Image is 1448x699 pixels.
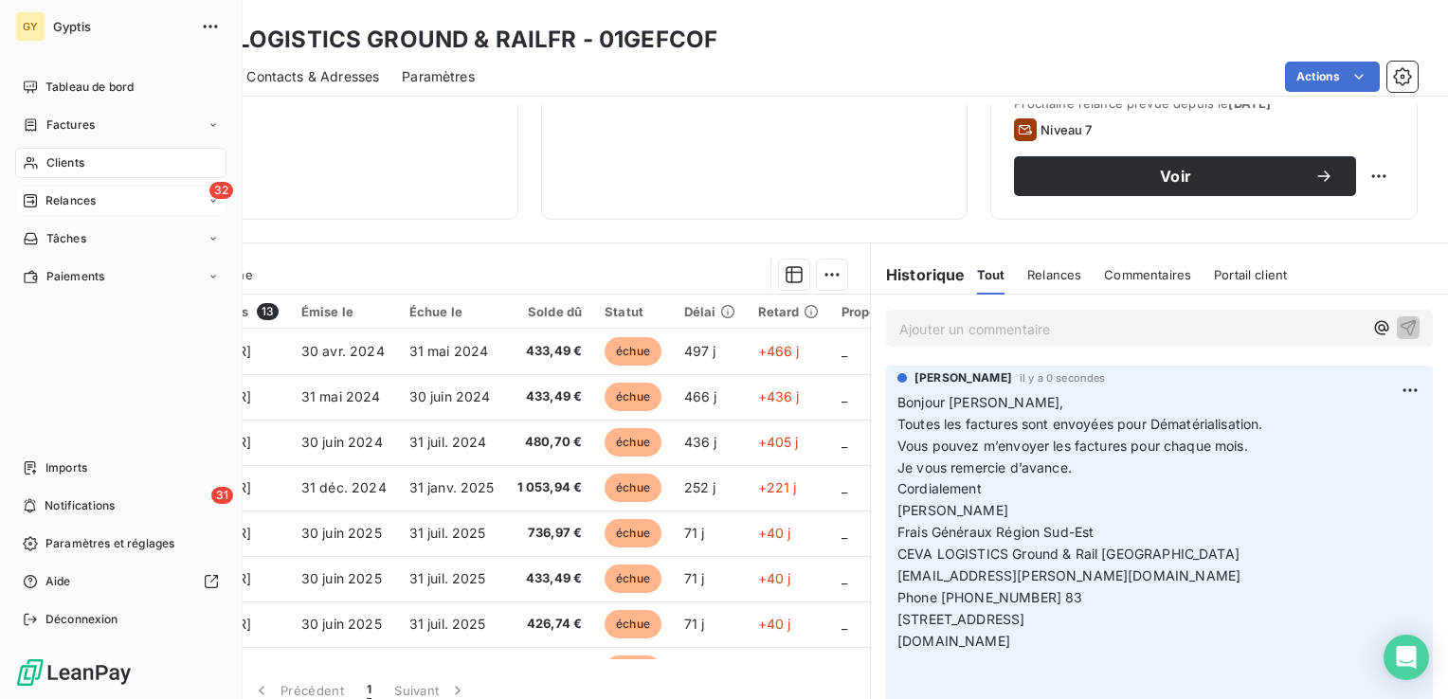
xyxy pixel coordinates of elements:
[758,525,791,541] span: +40 j
[301,525,382,541] span: 30 juin 2025
[758,343,800,359] span: +466 j
[1285,62,1380,92] button: Actions
[842,343,847,359] span: _
[45,497,115,514] span: Notifications
[897,459,1072,475] span: Je vous remercie d’avance.
[402,67,475,86] span: Paramètres
[758,388,800,404] span: +436 j
[897,546,1240,562] span: CEVA LOGISTICS Ground & Rail [GEOGRAPHIC_DATA]
[605,428,661,457] span: échue
[897,416,1263,432] span: Toutes les factures sont envoyées pour Dématérialisation.
[1214,267,1287,282] span: Portail client
[45,79,134,96] span: Tableau de bord
[897,589,1082,605] span: Phone [PHONE_NUMBER] 83
[301,343,385,359] span: 30 avr. 2024
[914,369,1012,386] span: [PERSON_NAME]
[301,304,387,319] div: Émise le
[1027,267,1081,282] span: Relances
[871,263,966,286] h6: Historique
[409,388,491,404] span: 30 juin 2024
[897,611,1024,627] span: [STREET_ADDRESS]
[605,610,661,638] span: échue
[301,616,382,632] span: 30 juin 2025
[605,474,661,502] span: échue
[684,388,717,404] span: 466 j
[897,438,1248,454] span: Vous pouvez m’envoyer les factures pour chaque mois.
[897,633,1010,649] span: [DOMAIN_NAME]
[684,479,716,495] span: 252 j
[46,230,86,247] span: Tâches
[517,615,583,634] span: 426,74 €
[15,566,226,597] a: Aide
[517,342,583,361] span: 433,49 €
[842,525,847,541] span: _
[45,573,71,590] span: Aide
[15,11,45,42] div: GY
[1020,372,1106,384] span: il y a 0 secondes
[1037,169,1314,184] span: Voir
[977,267,1005,282] span: Tout
[684,570,705,586] span: 71 j
[257,303,279,320] span: 13
[409,525,486,541] span: 31 juil. 2025
[46,154,84,171] span: Clients
[897,480,982,496] span: Cordialement
[15,657,133,688] img: Logo LeanPay
[1384,635,1429,680] div: Open Intercom Messenger
[409,343,489,359] span: 31 mai 2024
[409,616,486,632] span: 31 juil. 2025
[605,565,661,593] span: échue
[301,570,382,586] span: 30 juin 2025
[167,23,717,57] h3: CEVA LOGISTICS GROUND & RAILFR - 01GEFCOF
[409,304,495,319] div: Échue le
[842,479,847,495] span: _
[758,304,819,319] div: Retard
[45,611,118,628] span: Déconnexion
[1104,267,1191,282] span: Commentaires
[409,479,495,495] span: 31 janv. 2025
[1014,156,1356,196] button: Voir
[897,394,1063,410] span: Bonjour [PERSON_NAME],
[842,570,847,586] span: _
[684,434,717,450] span: 436 j
[897,502,1008,518] span: [PERSON_NAME]
[758,616,791,632] span: +40 j
[758,570,791,586] span: +40 j
[46,268,104,285] span: Paiements
[842,616,847,632] span: _
[684,343,716,359] span: 497 j
[684,525,705,541] span: 71 j
[45,192,96,209] span: Relances
[517,478,583,497] span: 1 053,94 €
[842,304,994,319] div: Proposition prelevement
[409,570,486,586] span: 31 juil. 2025
[53,19,190,34] span: Gyptis
[246,67,379,86] span: Contacts & Adresses
[1041,122,1092,137] span: Niveau 7
[517,387,583,406] span: 433,49 €
[605,383,661,411] span: échue
[301,388,381,404] span: 31 mai 2024
[209,182,233,199] span: 32
[842,434,847,450] span: _
[45,535,174,552] span: Paramètres et réglages
[301,434,383,450] span: 30 juin 2024
[684,304,735,319] div: Délai
[211,487,233,504] span: 31
[46,116,95,134] span: Factures
[517,569,583,588] span: 433,49 €
[517,304,583,319] div: Solde dû
[605,655,661,684] span: échue
[758,479,797,495] span: +221 j
[605,519,661,547] span: échue
[409,434,487,450] span: 31 juil. 2024
[605,337,661,366] span: échue
[301,479,387,495] span: 31 déc. 2024
[758,434,799,450] span: +405 j
[517,433,583,452] span: 480,70 €
[897,567,1240,583] span: [EMAIL_ADDRESS][PERSON_NAME][DOMAIN_NAME]
[842,388,847,404] span: _
[684,616,705,632] span: 71 j
[605,304,661,319] div: Statut
[517,524,583,543] span: 736,97 €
